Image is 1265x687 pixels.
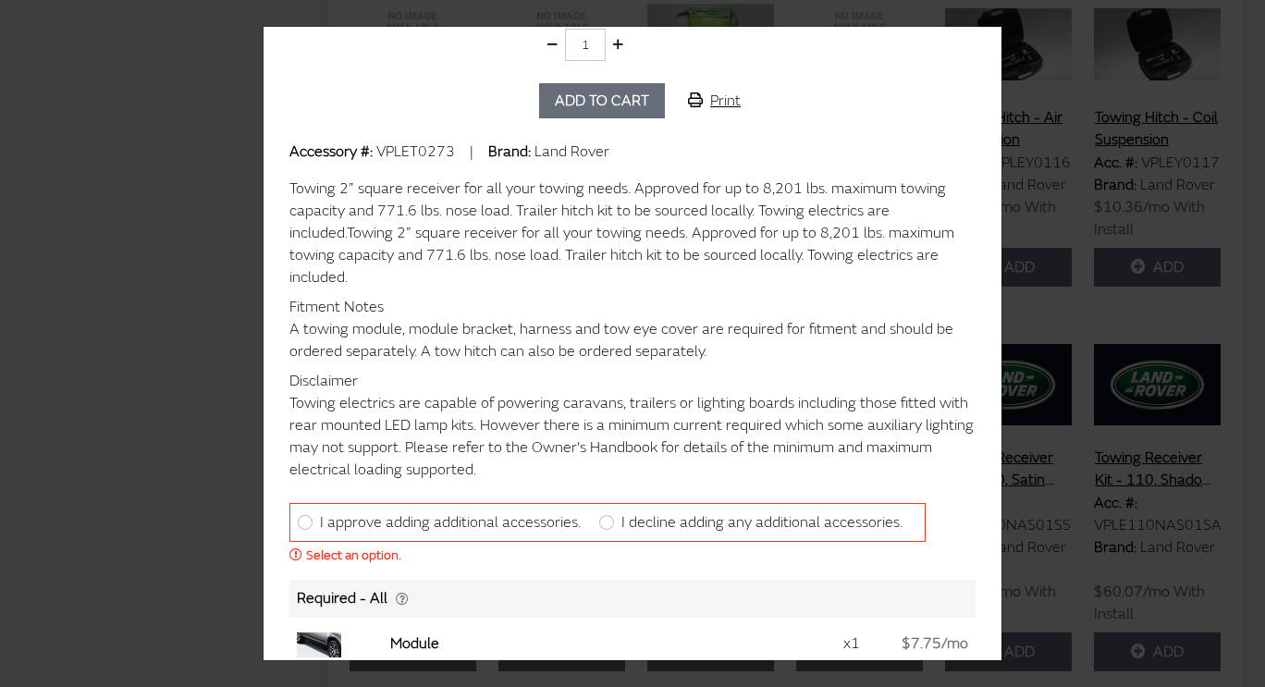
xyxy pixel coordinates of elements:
div: Towing 2” square receiver for all your towing needs. Approved for up to 8,201 lbs. maximum towing... [289,178,976,288]
label: I approve adding additional accessories. [320,511,581,534]
span: VPLET0273 [376,142,455,161]
div: VPLET0278 [390,655,821,677]
div: A towing module, module bracket, harness and tow eye cover are required for fitment and should be... [289,318,976,362]
button: Add to cart [539,83,665,118]
div: $7.75/mo [892,632,968,655]
label: Brand: [488,141,531,163]
span: | [470,142,473,161]
div: x1 [843,632,870,655]
div: Select an option. [289,546,976,565]
img: Image for Module [297,632,341,657]
span: Land Rover [534,142,609,161]
div: Towing electrics are capable of powering caravans, trailers or lighting boards including those fi... [289,392,976,481]
button: Print [672,83,756,118]
label: I decline adding any additional accessories. [621,511,903,534]
div: Module [390,632,821,655]
label: Accessory #: [289,141,373,163]
span: Required - All [297,589,387,607]
label: Fitment Notes [289,296,384,318]
label: Disclaimer [289,370,358,392]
